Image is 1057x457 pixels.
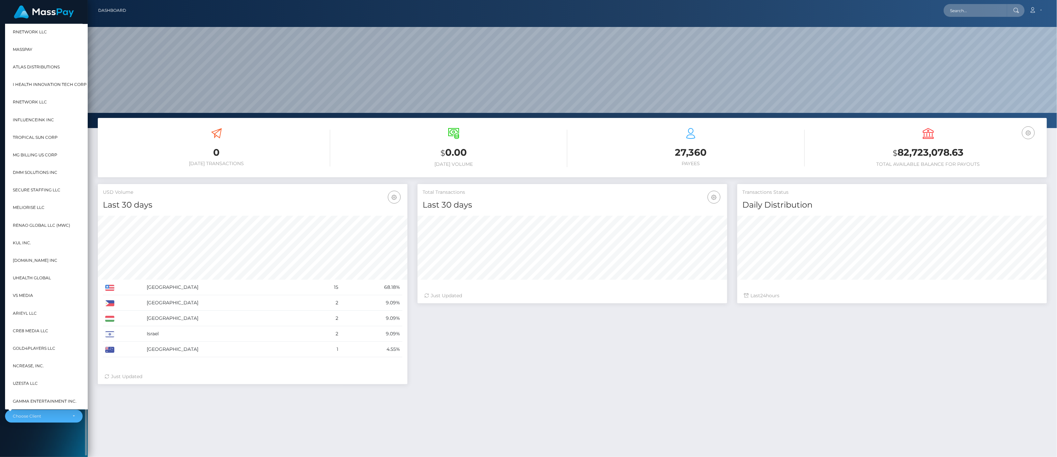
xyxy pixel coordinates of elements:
span: Meliorise LLC [13,203,45,212]
span: Gold4Players LLC [13,344,55,353]
div: Just Updated [424,292,720,299]
span: Renao Global LLC (MWC) [13,221,70,230]
img: PH.png [105,300,114,306]
td: 9.09% [341,326,402,342]
span: RNetwork LLC [13,28,47,36]
span: DMM Solutions Inc [13,168,57,177]
img: US.png [105,285,114,291]
span: 24 [760,293,766,299]
img: MassPay Logo [14,5,74,19]
td: 9.09% [341,295,402,311]
span: rNetwork LLC [13,98,47,106]
td: [GEOGRAPHIC_DATA] [144,280,313,295]
td: 15 [313,280,341,295]
td: Israel [144,326,313,342]
span: Kul Inc. [13,239,31,247]
td: 9.09% [341,311,402,326]
h4: Daily Distribution [742,199,1042,211]
td: 68.18% [341,280,402,295]
img: IL.png [105,331,114,337]
div: Just Updated [105,373,401,380]
img: AU.png [105,347,114,353]
div: Last hours [744,292,1040,299]
input: Search... [944,4,1007,17]
span: UzestA LLC [13,379,38,388]
span: I HEALTH INNOVATION TECH CORP [13,80,87,89]
td: 2 [313,326,341,342]
span: MG Billing US Corp [13,151,57,159]
td: [GEOGRAPHIC_DATA] [144,295,313,311]
td: 2 [313,311,341,326]
h3: 0.00 [340,146,568,160]
span: Gamma Entertainment Inc. [13,397,77,406]
h4: Last 30 days [103,199,402,211]
span: Ncrease, Inc. [13,362,44,370]
h6: [DATE] Transactions [103,161,330,166]
h4: Last 30 days [423,199,722,211]
span: Atlas Distributions [13,63,60,71]
small: $ [893,148,897,158]
h5: Total Transactions [423,189,722,196]
span: InfluenceInk Inc [13,116,54,124]
span: Tropical Sun Corp [13,133,58,142]
h5: USD Volume [103,189,402,196]
h6: [DATE] Volume [340,161,568,167]
a: Dashboard [98,3,126,18]
td: [GEOGRAPHIC_DATA] [144,342,313,357]
td: 4.55% [341,342,402,357]
td: 1 [313,342,341,357]
h3: 82,723,078.63 [815,146,1042,160]
span: Cre8 Media LLC [13,327,48,335]
img: HU.png [105,316,114,322]
span: Arieyl LLC [13,309,37,318]
button: Choose Client [5,410,83,423]
h6: Payees [577,161,805,166]
span: MassPay [13,45,32,54]
span: UHealth Global [13,274,51,282]
td: 2 [313,295,341,311]
h5: Transactions Status [742,189,1042,196]
span: [DOMAIN_NAME] INC [13,256,57,265]
h3: 0 [103,146,330,159]
td: [GEOGRAPHIC_DATA] [144,311,313,326]
span: VS Media [13,291,33,300]
div: Choose Client [13,414,67,419]
span: Secure Staffing LLC [13,186,60,194]
h3: 27,360 [577,146,805,159]
small: $ [440,148,445,158]
h6: Total Available Balance for Payouts [815,161,1042,167]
